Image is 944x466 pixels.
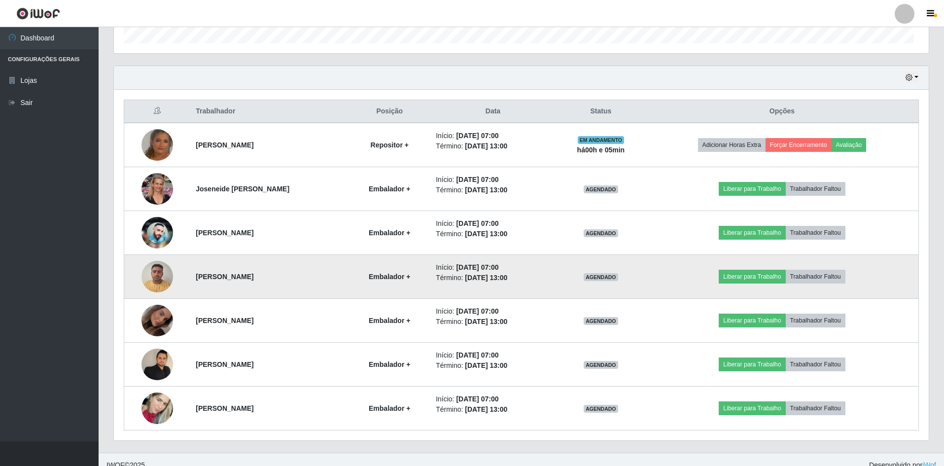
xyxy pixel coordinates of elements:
strong: Embalador + [369,404,410,412]
strong: Embalador + [369,317,410,324]
strong: [PERSON_NAME] [196,273,253,281]
th: Data [430,100,556,123]
button: Liberar para Trabalho [719,270,785,284]
strong: Embalador + [369,185,410,193]
li: Término: [436,229,550,239]
img: 1758072305325.jpeg [141,349,173,380]
th: Posição [349,100,430,123]
time: [DATE] 07:00 [456,395,498,403]
li: Término: [436,317,550,327]
li: Término: [436,141,550,151]
time: [DATE] 13:00 [465,361,507,369]
button: Liberar para Trabalho [719,314,785,327]
img: 1757182475196.jpeg [141,255,173,297]
strong: Embalador + [369,229,410,237]
time: [DATE] 07:00 [456,263,498,271]
time: [DATE] 13:00 [465,274,507,282]
time: [DATE] 13:00 [465,405,507,413]
button: Liberar para Trabalho [719,358,785,371]
span: EM ANDAMENTO [578,136,625,144]
li: Término: [436,273,550,283]
img: 1757855022958.jpeg [141,199,173,267]
li: Início: [436,306,550,317]
li: Início: [436,262,550,273]
li: Início: [436,131,550,141]
th: Trabalhador [190,100,349,123]
button: Trabalhador Faltou [786,182,845,196]
strong: há 00 h e 05 min [577,146,625,154]
strong: Joseneide [PERSON_NAME] [196,185,289,193]
span: AGENDADO [584,229,618,237]
time: [DATE] 13:00 [465,318,507,325]
time: [DATE] 07:00 [456,307,498,315]
button: Trabalhador Faltou [786,270,845,284]
span: AGENDADO [584,273,618,281]
button: Liberar para Trabalho [719,401,785,415]
strong: Repositor + [371,141,409,149]
time: [DATE] 07:00 [456,132,498,140]
li: Início: [436,394,550,404]
button: Adicionar Horas Extra [698,138,766,152]
span: AGENDADO [584,317,618,325]
strong: [PERSON_NAME] [196,229,253,237]
li: Início: [436,175,550,185]
th: Opções [646,100,919,123]
span: AGENDADO [584,185,618,193]
li: Término: [436,404,550,415]
span: AGENDADO [584,361,618,369]
li: Início: [436,218,550,229]
time: [DATE] 13:00 [465,142,507,150]
strong: Embalador + [369,360,410,368]
button: Trabalhador Faltou [786,358,845,371]
strong: [PERSON_NAME] [196,141,253,149]
time: [DATE] 13:00 [465,186,507,194]
li: Início: [436,350,550,360]
li: Término: [436,360,550,371]
button: Liberar para Trabalho [719,226,785,240]
strong: [PERSON_NAME] [196,404,253,412]
strong: Embalador + [369,273,410,281]
img: CoreUI Logo [16,7,60,20]
button: Trabalhador Faltou [786,401,845,415]
th: Status [556,100,646,123]
button: Trabalhador Faltou [786,226,845,240]
img: 1757354787912.jpeg [141,297,173,344]
button: Liberar para Trabalho [719,182,785,196]
img: 1758203873829.jpeg [141,380,173,436]
img: 1682282315980.jpeg [141,170,173,207]
li: Término: [436,185,550,195]
time: [DATE] 07:00 [456,351,498,359]
button: Trabalhador Faltou [786,314,845,327]
button: Forçar Encerramento [766,138,832,152]
img: 1756415165430.jpeg [141,111,173,179]
time: [DATE] 07:00 [456,219,498,227]
button: Avaliação [831,138,866,152]
time: [DATE] 07:00 [456,176,498,183]
time: [DATE] 13:00 [465,230,507,238]
strong: [PERSON_NAME] [196,360,253,368]
strong: [PERSON_NAME] [196,317,253,324]
span: AGENDADO [584,405,618,413]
